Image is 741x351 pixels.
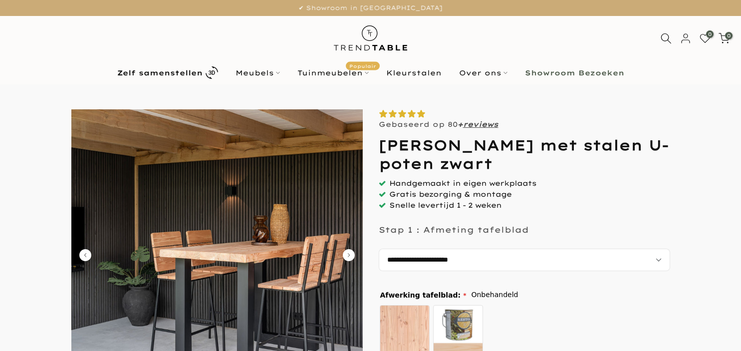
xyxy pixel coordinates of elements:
span: Snelle levertijd 1 - 2 weken [389,201,501,210]
strong: + [458,120,463,129]
span: Gratis bezorging & montage [389,190,511,199]
p: ✔ Showroom in [GEOGRAPHIC_DATA] [12,2,729,13]
span: Populair [346,61,380,70]
span: Afwerking tafelblad: [380,292,467,299]
span: Onbehandeld [471,289,518,301]
a: Showroom Bezoeken [516,67,633,79]
select: autocomplete="off" [379,249,670,271]
b: Showroom Bezoeken [525,69,624,76]
a: 0 [719,33,730,44]
a: Kleurstalen [377,67,450,79]
p: Stap 1 : Afmeting tafelblad [379,225,529,235]
a: TuinmeubelenPopulair [288,67,377,79]
a: Over ons [450,67,516,79]
a: reviews [463,120,498,129]
span: 0 [725,32,733,39]
h1: [PERSON_NAME] met stalen U-poten zwart [379,136,670,173]
span: 0 [706,30,714,38]
b: Zelf samenstellen [117,69,203,76]
img: trend-table [327,16,414,60]
a: Meubels [227,67,288,79]
button: Carousel Next Arrow [343,249,355,261]
p: Gebaseerd op 80 [379,120,498,129]
a: 0 [700,33,711,44]
iframe: toggle-frame [1,300,51,350]
button: Carousel Back Arrow [79,249,91,261]
span: Handgemaakt in eigen werkplaats [389,179,536,188]
a: Zelf samenstellen [108,64,227,81]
